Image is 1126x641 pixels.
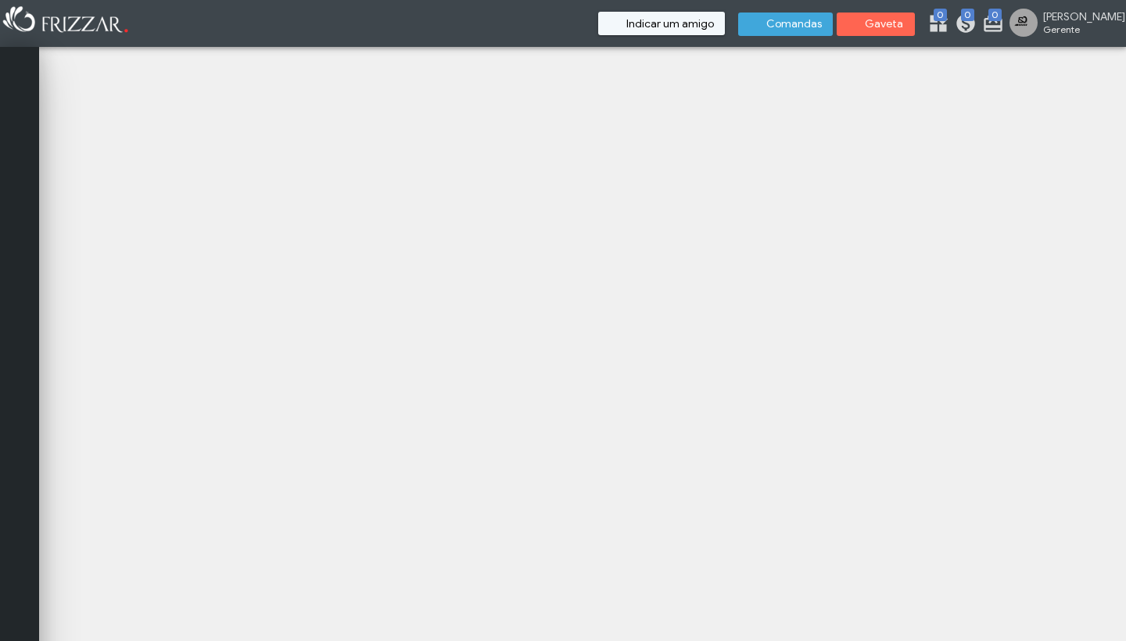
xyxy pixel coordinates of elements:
a: 0 [982,13,998,38]
a: [PERSON_NAME] Gerente [1009,9,1118,40]
a: 0 [927,13,943,38]
span: Indicar um amigo [626,19,714,30]
span: 0 [934,9,947,21]
button: Comandas [738,13,833,36]
a: 0 [955,13,970,38]
span: Gerente [1043,23,1113,35]
span: 0 [988,9,1002,21]
button: Gaveta [837,13,915,36]
button: Indicar um amigo [598,12,725,35]
span: [PERSON_NAME] [1043,10,1113,23]
span: Gaveta [865,19,904,30]
span: Comandas [766,19,822,30]
span: 0 [961,9,974,21]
